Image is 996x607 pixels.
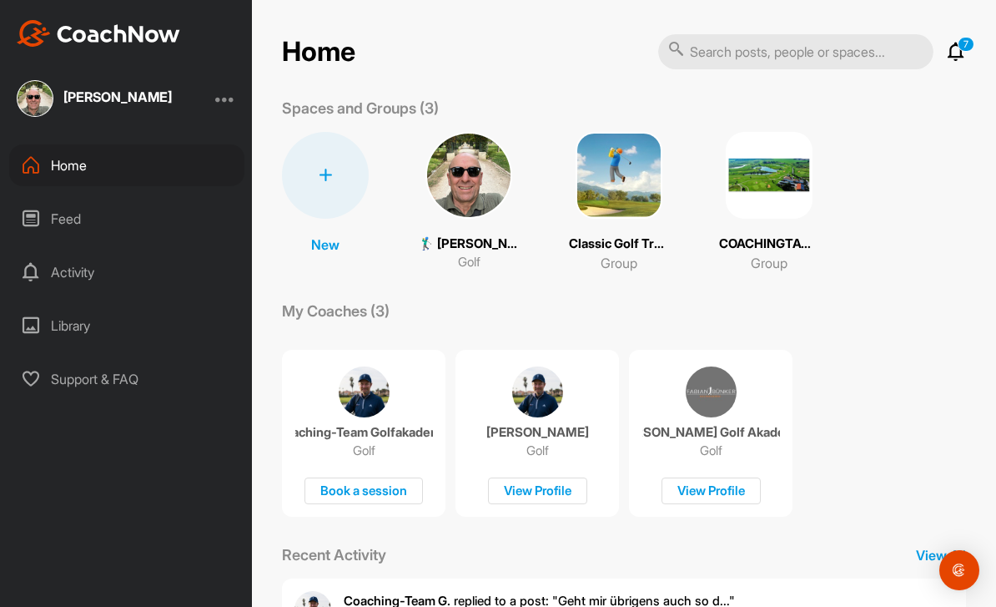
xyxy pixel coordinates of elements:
[726,132,812,219] img: square_2606c9fb9fa697f623ed5c070468f72d.png
[419,132,519,273] a: 🏌‍♂ [PERSON_NAME] (18,5)Golf
[642,424,780,441] p: [PERSON_NAME] Golf Akademie
[9,144,244,186] div: Home
[282,97,439,119] p: Spaces and Groups (3)
[282,300,390,322] p: My Coaches (3)
[9,358,244,400] div: Support & FAQ
[419,235,519,254] p: 🏌‍♂ [PERSON_NAME] (18,5)
[576,132,662,219] img: square_940d96c4bb369f85efc1e6d025c58b75.png
[458,253,480,272] p: Golf
[486,424,589,441] p: [PERSON_NAME]
[339,367,390,417] img: coach avatar
[17,20,180,47] img: CoachNow
[512,367,563,417] img: coach avatar
[295,424,433,441] p: Coaching-Team Golfakademie
[526,443,549,459] p: Golf
[353,443,375,459] p: Golf
[9,198,244,240] div: Feed
[425,132,512,219] img: square_3e3e95fb19e0eb93f0e1a6ccdd155a0c.jpg
[686,367,737,417] img: coach avatar
[939,550,979,590] div: Open Intercom Messenger
[488,478,587,505] div: View Profile
[601,253,637,273] p: Group
[958,37,974,52] p: 7
[661,478,761,505] div: View Profile
[658,34,933,69] input: Search posts, people or spaces...
[916,545,966,565] p: View All
[282,544,386,566] p: Recent Activity
[17,80,53,117] img: square_3e3e95fb19e0eb93f0e1a6ccdd155a0c.jpg
[304,478,423,505] div: Book a session
[282,36,355,68] h2: Home
[9,251,244,293] div: Activity
[719,132,819,273] a: COACHINGTAG MENTAL VALLEY BEI [GEOGRAPHIC_DATA] [DATE]Group
[569,235,669,254] p: Classic Golf Training Gruppe 🏌️‍♂️
[9,305,244,346] div: Library
[719,235,819,254] p: COACHINGTAG MENTAL VALLEY BEI [GEOGRAPHIC_DATA] [DATE]
[311,235,340,255] p: New
[63,90,172,104] div: [PERSON_NAME]
[569,132,669,273] a: Classic Golf Training Gruppe 🏌️‍♂️Group
[751,253,787,273] p: Group
[700,443,722,459] p: Golf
